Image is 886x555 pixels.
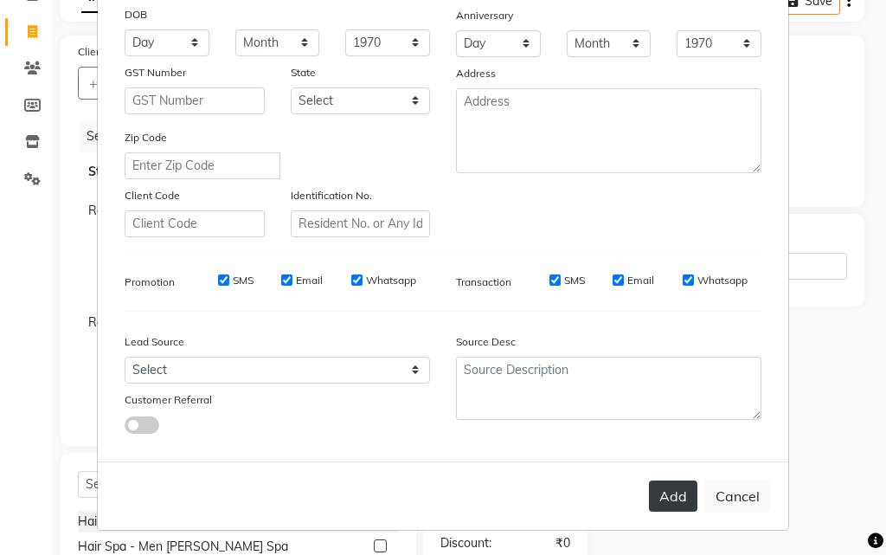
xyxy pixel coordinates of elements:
label: Client Code [125,188,180,203]
label: State [291,65,316,81]
input: Enter Zip Code [125,152,280,179]
button: Cancel [704,480,771,513]
label: DOB [125,7,147,23]
label: Identification No. [291,188,372,203]
label: Address [456,66,496,81]
input: Resident No. or Any Id [291,210,431,237]
label: Anniversary [456,8,513,23]
label: GST Number [125,65,186,81]
label: SMS [564,273,585,288]
label: Email [296,273,323,288]
label: Customer Referral [125,392,212,408]
label: Source Desc [456,334,516,350]
input: GST Number [125,87,265,114]
input: Client Code [125,210,265,237]
label: Whatsapp [697,273,748,288]
label: Transaction [456,274,511,290]
label: SMS [233,273,254,288]
label: Email [627,273,654,288]
button: Add [649,481,697,512]
label: Whatsapp [366,273,416,288]
label: Zip Code [125,130,167,145]
label: Promotion [125,274,175,290]
label: Lead Source [125,334,184,350]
